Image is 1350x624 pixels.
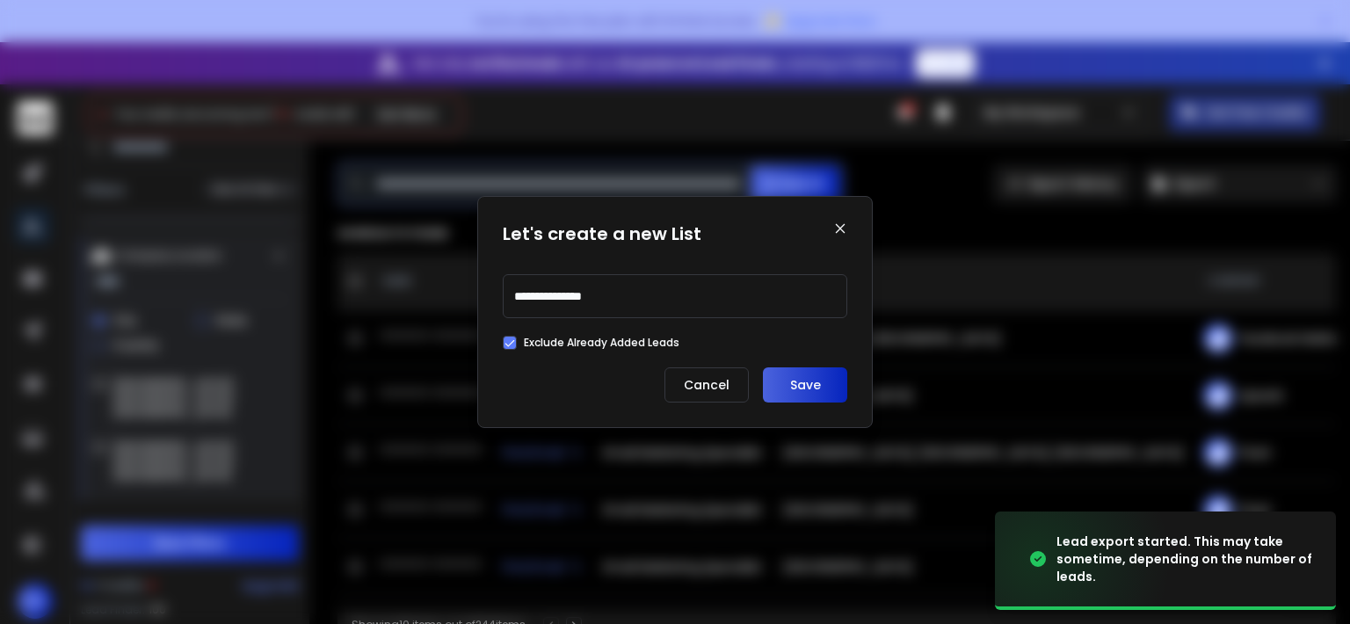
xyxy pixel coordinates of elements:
[524,336,679,350] label: Exclude Already Added Leads
[1056,533,1315,585] div: Lead export started. This may take sometime, depending on the number of leads.
[763,367,847,403] button: Save
[995,507,1171,612] img: image
[664,367,749,403] button: Cancel
[503,221,701,246] h1: Let's create a new List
